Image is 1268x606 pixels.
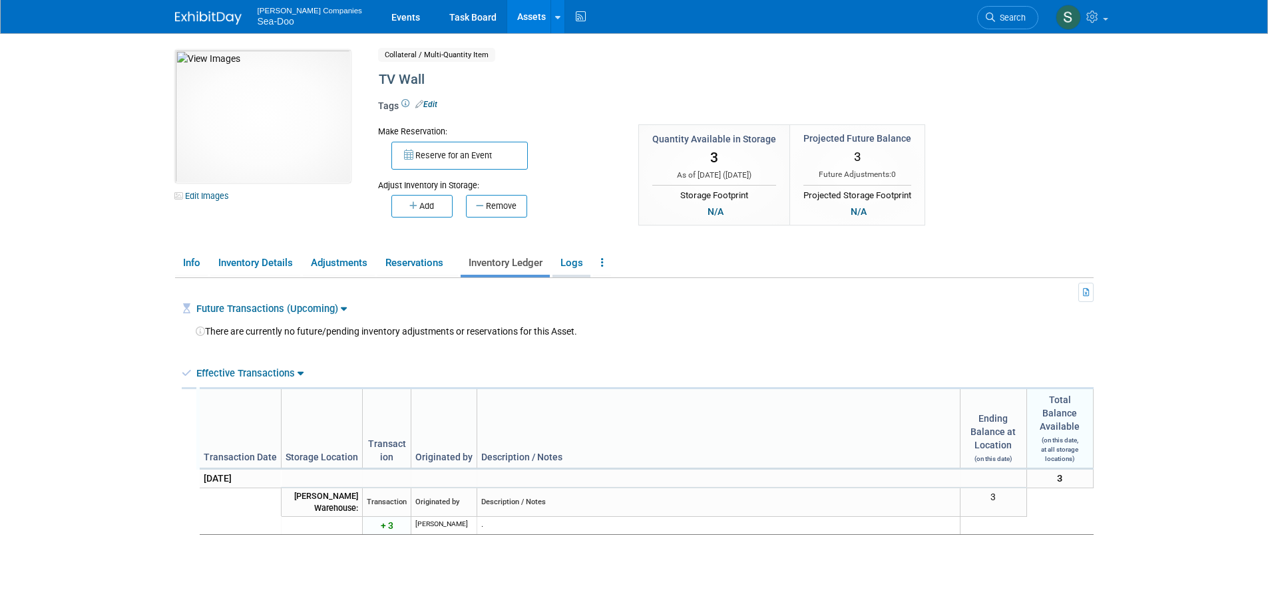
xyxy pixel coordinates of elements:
[964,452,1022,464] div: (on this date)
[803,132,911,145] div: Projected Future Balance
[995,13,1026,23] span: Search
[210,251,300,275] a: Inventory Details
[1056,5,1081,30] img: Stephanie Duval
[381,520,393,531] span: + 3
[854,149,861,164] span: 3
[466,195,527,218] button: Remove
[186,325,1090,338] div: There are currently no future/pending inventory adjustments or reservations for this Asset.
[294,491,358,513] span: [PERSON_NAME] Warehouse:
[363,488,411,516] td: Transaction
[977,6,1038,29] a: Search
[652,185,776,202] div: Storage Footprint
[891,170,896,179] span: 0
[704,204,728,219] div: N/A
[196,367,304,379] a: Effective Transactions
[378,48,495,62] span: Collateral / Multi-Quantity Item
[960,388,1026,468] td: Ending Balance at Location
[175,251,208,275] a: Info
[175,50,351,183] img: View Images
[282,388,363,468] td: Storage Location
[652,132,776,146] div: Quantity Available in Storage
[196,303,347,315] a: Future Transactions (Upcoming)
[378,170,619,192] div: Adjust Inventory in Storage:
[391,195,453,218] button: Add
[391,142,528,170] button: Reserve for an Event
[411,517,477,535] td: [PERSON_NAME]
[652,170,776,181] div: As of [DATE] ( )
[411,488,477,516] td: Originated by
[726,170,749,180] span: [DATE]
[847,204,871,219] div: N/A
[363,388,411,468] td: Transaction
[1057,472,1062,484] span: 3
[1026,388,1093,468] td: Total Balance Available
[803,185,911,202] div: Projected Storage Footprint
[378,99,984,122] div: Tags
[710,150,718,166] span: 3
[175,11,242,25] img: ExhibitDay
[552,251,590,275] a: Logs
[1031,433,1089,464] div: (on this date, at all storage locations)
[477,388,960,468] td: Description / Notes
[803,169,911,180] div: Future Adjustments:
[258,16,294,27] span: Sea-Doo
[303,251,375,275] a: Adjustments
[481,519,956,530] div: .
[374,68,984,92] div: TV Wall
[411,388,477,468] td: Originated by
[198,388,282,468] td: Transaction Date
[377,251,458,275] a: Reservations
[258,3,362,17] span: [PERSON_NAME] Companies
[477,488,960,516] td: Description / Notes
[198,468,282,488] td: [DATE]
[378,124,619,138] div: Make Reservation:
[990,492,996,502] span: 3
[175,188,234,204] a: Edit Images
[461,251,550,275] a: Inventory Ledger
[415,100,437,109] a: Edit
